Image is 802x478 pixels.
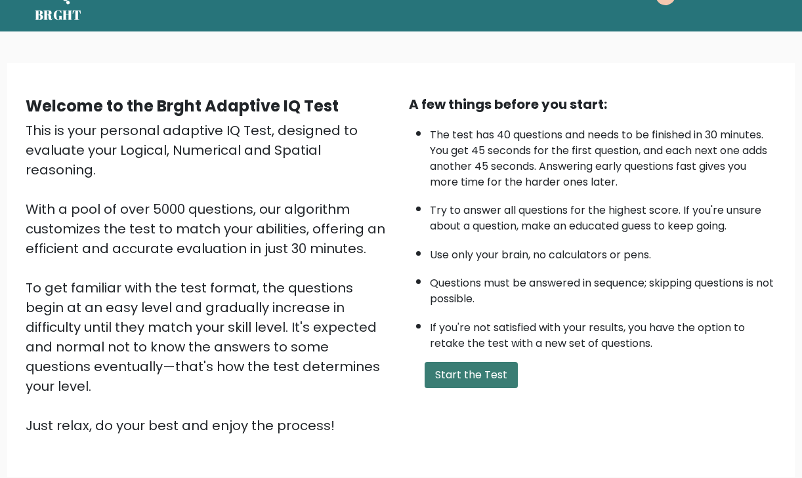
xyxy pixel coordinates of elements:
li: If you're not satisfied with your results, you have the option to retake the test with a new set ... [430,313,776,351]
b: Welcome to the Brght Adaptive IQ Test [26,95,339,117]
li: Use only your brain, no calculators or pens. [430,241,776,263]
button: Start the Test [425,362,518,388]
li: The test has 40 questions and needs to be finished in 30 minutes. You get 45 seconds for the firs... [430,121,776,190]
div: A few things before you start: [409,94,776,114]
li: Try to answer all questions for the highest score. If you're unsure about a question, make an edu... [430,196,776,234]
h5: BRGHT [35,7,82,23]
div: This is your personal adaptive IQ Test, designed to evaluate your Logical, Numerical and Spatial ... [26,121,393,435]
li: Questions must be answered in sequence; skipping questions is not possible. [430,269,776,307]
